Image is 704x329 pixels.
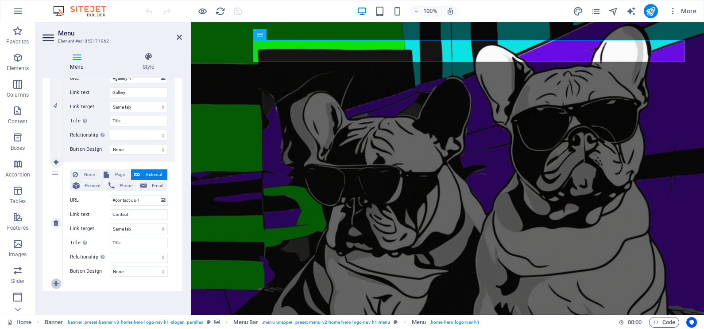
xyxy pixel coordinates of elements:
a: Click to cancel selection. Double-click to open Pages [7,317,31,328]
p: Columns [7,91,29,98]
button: Page [101,169,131,180]
label: Link text [70,87,110,98]
label: Link text [70,209,110,220]
p: Boxes [11,145,25,152]
h4: Menu [43,52,115,71]
p: Elements [7,65,29,72]
input: URL... [110,73,168,84]
i: Reload page [215,6,225,16]
span: Click to select. Double-click to edit [412,317,426,328]
label: Relationship [70,130,110,141]
i: Navigator [608,6,619,16]
input: Link text... [110,209,168,220]
i: This element is a customizable preset [207,320,211,325]
span: . banner .preset-banner-v3-home-hero-logo-nav-h1-slogan .parallax [66,317,203,328]
p: Accordion [5,171,30,178]
span: . menu-wrapper .preset-menu-v2-home-hero-logo-nav-h1-menu [262,317,390,328]
p: Content [8,118,27,125]
input: Link text... [110,87,168,98]
label: Title [70,116,110,126]
span: Click to select. Double-click to edit [233,317,258,328]
p: Favorites [6,38,29,45]
button: External [131,169,167,180]
button: Code [649,317,679,328]
button: More [665,4,700,18]
label: Link target [70,102,110,112]
label: Button Design [70,266,110,277]
h6: Session time [619,317,642,328]
span: Page [112,169,128,180]
label: URL [70,73,110,84]
button: design [573,6,584,16]
button: Element [70,180,105,191]
nav: breadcrumb [45,317,480,328]
button: Click here to leave preview mode and continue editing [197,6,208,16]
em: 4 [49,102,62,109]
label: Button Design [70,144,110,155]
button: Usercentrics [686,317,697,328]
input: URL... [110,195,168,206]
span: : [634,319,635,325]
span: Element [82,180,103,191]
i: This element is a customizable preset [394,320,398,325]
p: Tables [10,198,26,205]
p: Images [9,251,27,258]
button: 100% [410,6,441,16]
button: Phone [106,180,137,191]
p: Features [7,224,28,231]
button: publish [644,4,658,18]
button: reload [215,6,225,16]
label: Title [70,238,110,248]
span: Email [150,180,165,191]
label: URL [70,195,110,206]
i: Pages (Ctrl+Alt+S) [591,6,601,16]
label: Relationship [70,252,110,262]
button: text_generator [626,6,637,16]
button: None [70,169,101,180]
span: 00 00 [628,317,642,328]
h3: Element #ed-853171962 [58,37,164,45]
span: Phone [117,180,135,191]
button: navigator [608,6,619,16]
span: Code [653,317,675,328]
h4: Style [115,52,182,71]
input: Title [110,116,168,126]
i: Design (Ctrl+Alt+Y) [573,6,583,16]
h2: Menu [58,29,182,37]
button: pages [591,6,601,16]
span: None [81,169,98,180]
span: . home-hero-logo-nav-h1 [429,317,480,328]
input: Title [110,238,168,248]
i: Publish [646,6,656,16]
h6: 100% [423,6,437,16]
p: Slider [11,278,25,285]
i: On resize automatically adjust zoom level to fit chosen device. [446,7,454,15]
span: Click to select. Double-click to edit [45,317,63,328]
i: AI Writer [626,6,636,16]
span: More [669,7,696,16]
span: External [143,169,165,180]
i: This element contains a background [214,320,220,325]
img: Editor Logo [51,6,117,16]
button: Email [138,180,167,191]
label: Link target [70,223,110,234]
